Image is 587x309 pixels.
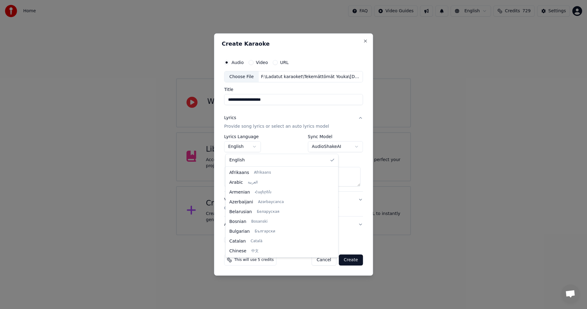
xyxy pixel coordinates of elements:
[229,170,249,176] span: Afrikaans
[229,157,245,163] span: English
[229,238,246,244] span: Catalan
[229,248,246,254] span: Chinese
[255,190,271,195] span: Հայերեն
[251,219,268,224] span: Bosanski
[229,199,253,205] span: Azerbaijani
[251,249,259,254] span: 中文
[248,180,258,185] span: العربية
[229,219,246,225] span: Bosnian
[258,200,284,205] span: Azərbaycanca
[254,170,271,175] span: Afrikaans
[229,209,252,215] span: Belarusian
[229,189,250,195] span: Armenian
[257,209,279,214] span: Беларуская
[255,229,275,234] span: Български
[229,179,243,186] span: Arabic
[251,239,262,244] span: Català
[229,228,250,235] span: Bulgarian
